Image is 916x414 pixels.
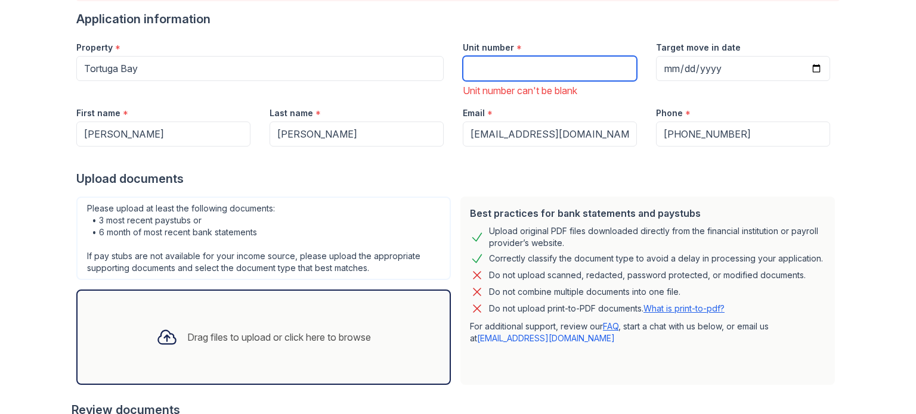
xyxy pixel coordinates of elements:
[187,330,371,344] div: Drag files to upload or click here to browse
[270,107,313,119] label: Last name
[489,303,725,315] p: Do not upload print-to-PDF documents.
[76,170,840,187] div: Upload documents
[656,42,741,54] label: Target move in date
[76,42,113,54] label: Property
[463,83,637,98] div: Unit number can't be blank
[76,107,120,119] label: First name
[643,303,725,313] a: What is print-to-pdf?
[470,206,825,220] div: Best practices for bank statements and paystubs
[477,333,615,343] a: [EMAIL_ADDRESS][DOMAIN_NAME]
[489,225,825,249] div: Upload original PDF files downloaded directly from the financial institution or payroll provider’...
[489,285,680,299] div: Do not combine multiple documents into one file.
[656,107,683,119] label: Phone
[463,107,485,119] label: Email
[489,251,823,266] div: Correctly classify the document type to avoid a delay in processing your application.
[76,11,840,27] div: Application information
[603,321,618,331] a: FAQ
[76,197,451,280] div: Please upload at least the following documents: • 3 most recent paystubs or • 6 month of most rec...
[489,268,806,282] div: Do not upload scanned, redacted, password protected, or modified documents.
[463,42,514,54] label: Unit number
[470,320,825,344] p: For additional support, review our , start a chat with us below, or email us at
